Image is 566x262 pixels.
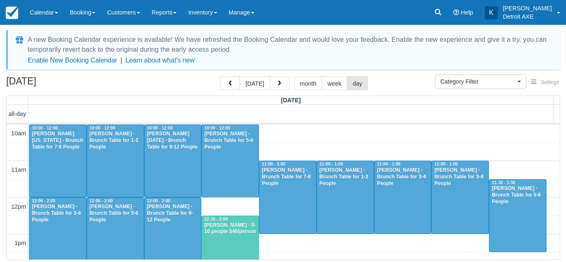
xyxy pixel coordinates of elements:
[11,130,26,137] span: 10am
[317,161,374,234] a: 11:00 - 1:00[PERSON_NAME] - Brunch Table for 1-2 People
[11,166,26,173] span: 11am
[434,162,458,166] span: 11:00 - 1:00
[485,6,498,19] div: K
[262,162,285,166] span: 11:00 - 1:00
[503,12,552,21] p: Detroit AXE
[147,199,171,203] span: 12:00 - 2:00
[89,131,142,151] div: [PERSON_NAME] - Brunch Table for 1-2 People
[374,161,432,234] a: 11:00 - 1:00[PERSON_NAME] - Brunch Table for 3-4 People
[121,57,122,64] span: |
[294,76,322,90] button: month
[29,125,87,197] a: 10:00 - 12:00[PERSON_NAME][US_STATE] - Brunch Table for 7-8 People
[239,76,270,90] button: [DATE]
[435,75,526,89] button: Category Filter
[453,10,459,15] i: Help
[204,217,228,221] span: 12:30 - 2:00
[6,76,111,91] h2: [DATE]
[440,77,515,86] span: Category Filter
[28,35,550,55] div: A new Booking Calendar experience is available! We have refreshed the Booking Calendar and would ...
[492,180,515,185] span: 11:30 - 1:30
[89,204,142,224] div: [PERSON_NAME] - Brunch Table for 5-6 People
[89,199,113,203] span: 12:00 - 2:00
[204,126,230,130] span: 10:00 - 12:00
[503,4,552,12] p: [PERSON_NAME]
[322,76,347,90] button: week
[147,204,199,224] div: [PERSON_NAME] - Brunch Table for 9-12 People
[201,125,259,197] a: 10:00 - 12:00[PERSON_NAME] - Brunch Table for 5-6 People
[281,97,301,103] span: [DATE]
[204,131,256,151] div: [PERSON_NAME] - Brunch Table for 5-6 People
[144,125,202,197] a: 10:00 - 12:00[PERSON_NAME][DATE] - Brunch Table for 9-12 People
[461,9,473,16] span: Help
[32,199,56,203] span: 12:00 - 2:00
[489,179,547,252] a: 11:30 - 1:30[PERSON_NAME] - Brunch Table for 5-6 People
[319,167,372,187] div: [PERSON_NAME] - Brunch Table for 1-2 People
[15,240,26,246] span: 1pm
[347,76,368,90] button: day
[319,162,343,166] span: 11:00 - 1:00
[526,77,564,89] button: Settings
[28,56,117,65] button: Enable New Booking Calendar
[147,131,199,151] div: [PERSON_NAME][DATE] - Brunch Table for 9-12 People
[541,79,559,85] span: Settings
[31,131,84,151] div: [PERSON_NAME][US_STATE] - Brunch Table for 7-8 People
[32,126,58,130] span: 10:00 - 12:00
[204,222,256,236] div: [PERSON_NAME] - 5-10 people $40/person
[6,7,18,19] img: checkfront-main-nav-mini-logo.png
[31,204,84,224] div: [PERSON_NAME] - Brunch Table for 3-4 People
[126,57,195,64] a: Learn about what's new
[377,167,429,187] div: [PERSON_NAME] - Brunch Table for 3-4 People
[491,185,544,205] div: [PERSON_NAME] - Brunch Table for 5-6 People
[431,161,489,234] a: 11:00 - 1:00[PERSON_NAME] - Brunch Table for 3-4 People
[377,162,401,166] span: 11:00 - 1:00
[11,203,26,210] span: 12pm
[434,167,486,187] div: [PERSON_NAME] - Brunch Table for 3-4 People
[147,126,173,130] span: 10:00 - 12:00
[9,111,26,117] span: all-day
[87,125,144,197] a: 10:00 - 12:00[PERSON_NAME] - Brunch Table for 1-2 People
[261,167,314,187] div: [PERSON_NAME] - Brunch Table for 7-8 People
[259,161,317,234] a: 11:00 - 1:00[PERSON_NAME] - Brunch Table for 7-8 People
[89,126,115,130] span: 10:00 - 12:00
